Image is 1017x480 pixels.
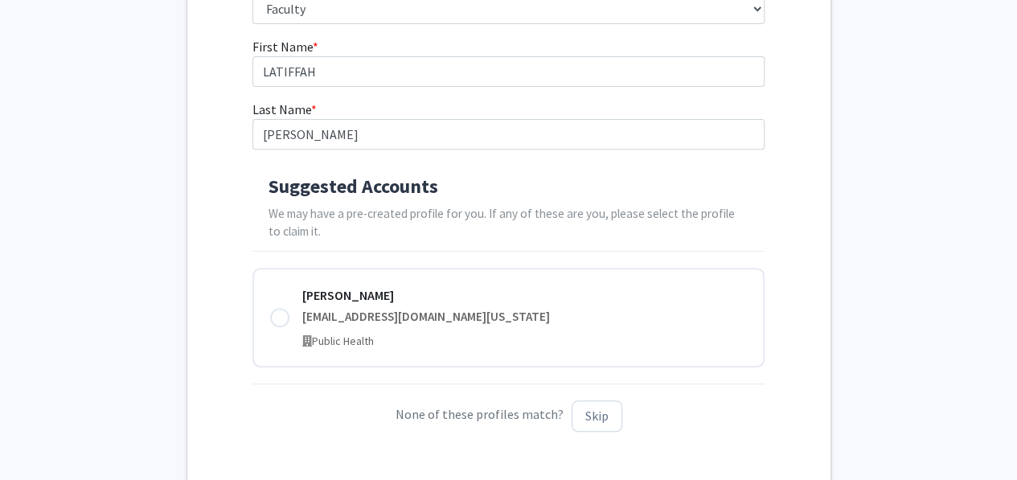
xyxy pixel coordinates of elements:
[252,39,313,55] span: First Name
[252,101,311,117] span: Last Name
[252,400,765,432] p: None of these profiles match?
[302,285,747,305] div: [PERSON_NAME]
[302,308,747,326] div: [EMAIL_ADDRESS][DOMAIN_NAME][US_STATE]
[572,400,622,432] button: Skip
[12,408,68,468] iframe: Chat
[269,205,748,242] p: We may have a pre-created profile for you. If any of these are you, please select the profile to ...
[269,175,748,199] h4: Suggested Accounts
[312,334,374,348] span: Public Health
